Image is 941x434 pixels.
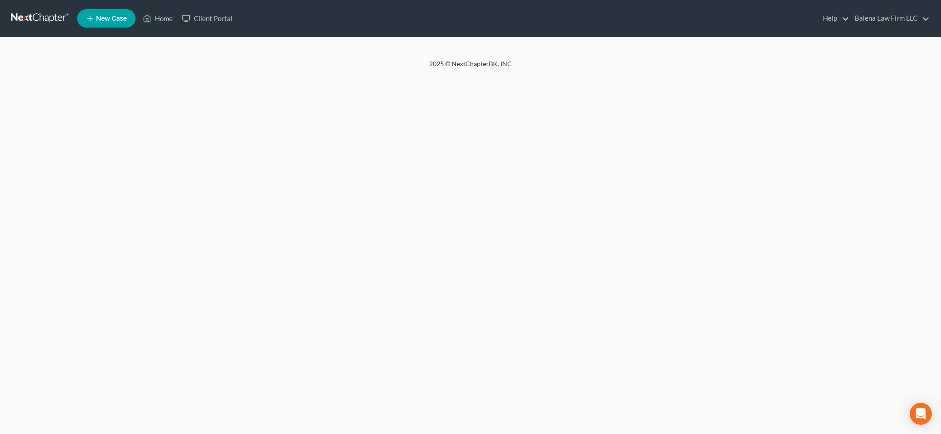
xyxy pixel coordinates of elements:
a: Balena Law Firm LLC [850,10,930,27]
new-legal-case-button: New Case [77,9,136,28]
div: Open Intercom Messenger [910,403,932,425]
div: 2025 © NextChapterBK, INC [209,59,732,76]
a: Home [138,10,177,27]
a: Help [818,10,849,27]
a: Client Portal [177,10,237,27]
